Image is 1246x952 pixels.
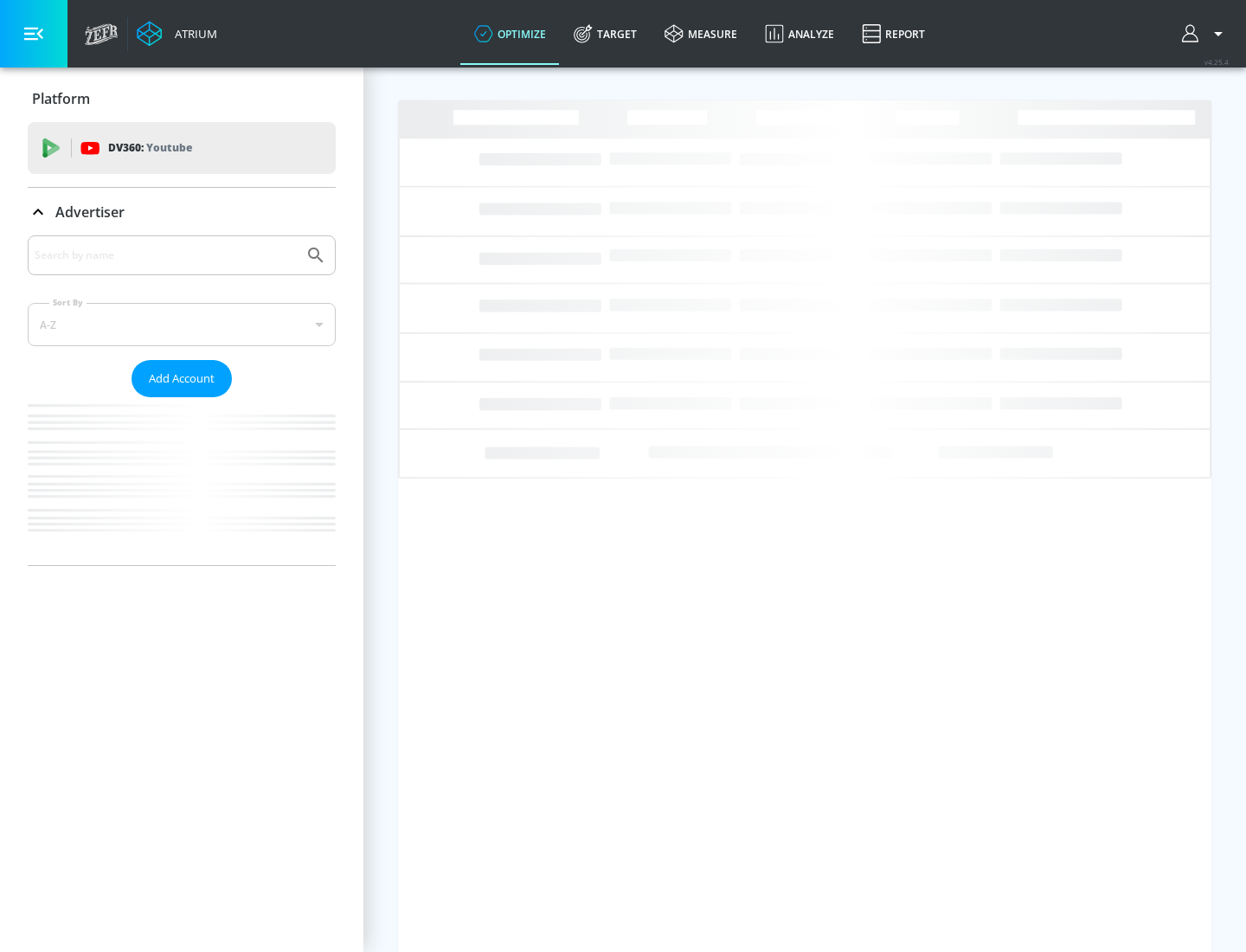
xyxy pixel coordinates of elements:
div: A-Z [28,303,336,346]
p: DV360: [108,138,192,158]
span: Add Account [149,369,215,389]
div: DV360: Youtube [28,122,336,174]
div: Atrium [168,26,217,42]
a: Analyze [751,3,848,65]
div: Platform [28,74,336,123]
div: Advertiser [28,188,336,236]
a: Report [848,3,939,65]
input: Search by name [35,244,297,267]
label: Sort By [49,297,87,308]
nav: list of Advertiser [28,397,336,565]
a: measure [651,3,751,65]
p: Platform [32,89,90,108]
p: Youtube [146,138,192,157]
button: Add Account [132,360,232,397]
a: Target [560,3,651,65]
a: Atrium [137,21,217,47]
div: Advertiser [28,235,336,565]
p: Advertiser [55,203,125,222]
span: v 4.25.4 [1204,57,1229,67]
a: optimize [460,3,560,65]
